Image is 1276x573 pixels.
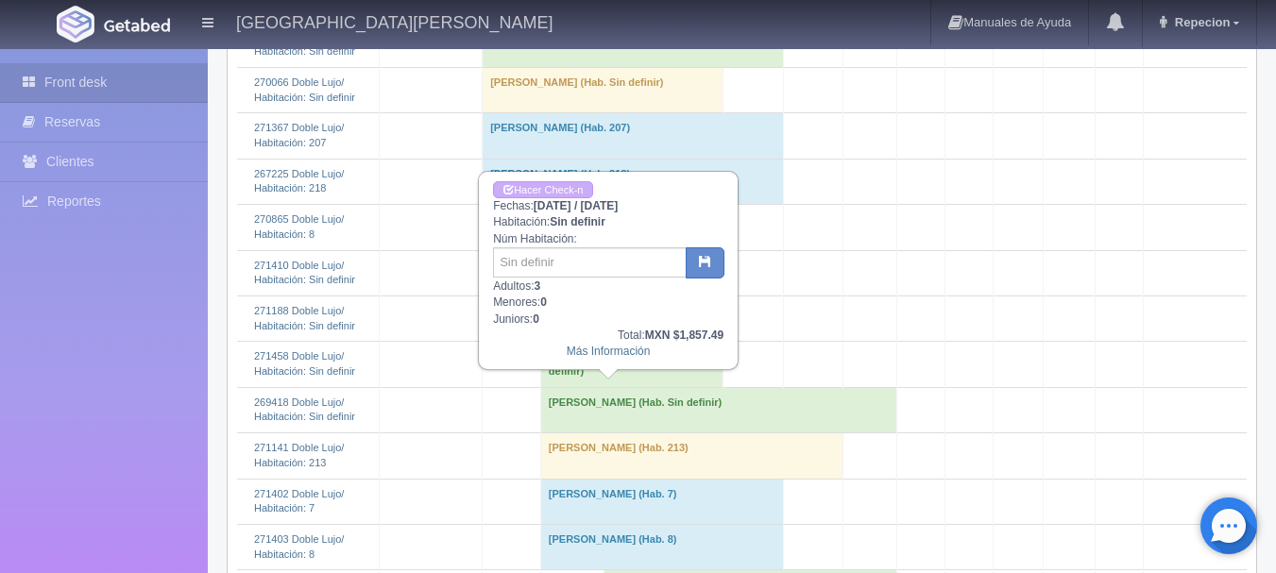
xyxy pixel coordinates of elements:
[567,345,651,358] a: Más Información
[540,479,783,524] td: [PERSON_NAME] (Hab. 7)
[254,76,355,103] a: 270066 Doble Lujo/Habitación: Sin definir
[480,173,737,368] div: Fechas: Habitación: Núm Habitación: Adultos: Menores: Juniors:
[254,260,355,286] a: 271410 Doble Lujo/Habitación: Sin definir
[254,488,344,514] a: 271402 Doble Lujo/Habitación: 7
[540,433,842,479] td: [PERSON_NAME] (Hab. 213)
[534,279,540,293] b: 3
[254,350,355,377] a: 271458 Doble Lujo/Habitación: Sin definir
[254,305,355,331] a: 271188 Doble Lujo/Habitación: Sin definir
[254,533,344,560] a: 271403 Doble Lujo/Habitación: 8
[254,442,344,468] a: 271141 Doble Lujo/Habitación: 213
[254,122,344,148] a: 271367 Doble Lujo/Habitación: 207
[540,295,547,309] b: 0
[493,181,593,199] a: Hacer Check-in
[104,18,170,32] img: Getabed
[254,213,344,240] a: 270865 Doble Lujo/Habitación: 8
[254,396,355,423] a: 269418 Doble Lujo/Habitación: Sin definir
[483,67,723,112] td: [PERSON_NAME] (Hab. Sin definir)
[645,329,723,342] b: MXN $1,857.49
[550,215,605,228] b: Sin definir
[534,199,619,212] b: [DATE] / [DATE]
[254,168,344,194] a: 267225 Doble Lujo/Habitación: 218
[533,312,539,326] b: 0
[493,247,687,278] input: Sin definir
[540,524,783,569] td: [PERSON_NAME] (Hab. 8)
[483,159,784,204] td: [PERSON_NAME] (Hab. 218)
[540,387,897,432] td: [PERSON_NAME] (Hab. Sin definir)
[1170,15,1231,29] span: Repecion
[57,6,94,42] img: Getabed
[493,328,723,344] div: Total:
[483,113,784,159] td: [PERSON_NAME] (Hab. 207)
[236,9,553,33] h4: [GEOGRAPHIC_DATA][PERSON_NAME]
